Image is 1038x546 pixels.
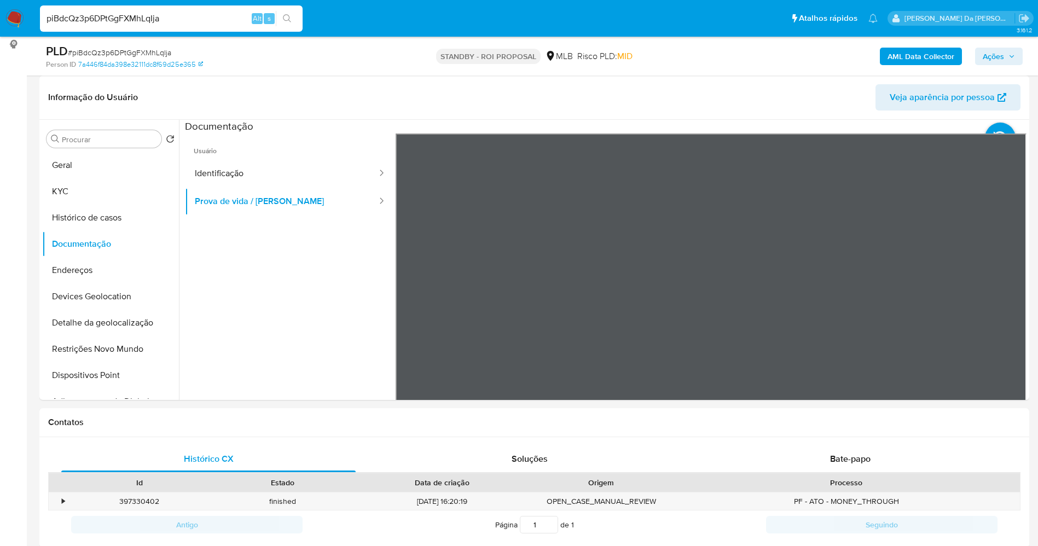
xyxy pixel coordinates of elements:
button: Devices Geolocation [42,283,179,310]
button: Retornar ao pedido padrão [166,135,175,147]
span: Alt [253,13,262,24]
a: Notificações [868,14,878,23]
div: PF - ATO - MONEY_THROUGH [673,492,1020,510]
div: Id [76,477,204,488]
span: Risco PLD: [577,50,633,62]
input: Procurar [62,135,157,144]
button: Histórico de casos [42,205,179,231]
button: Veja aparência por pessoa [875,84,1020,111]
span: Página de [495,516,574,533]
button: Seguindo [766,516,998,533]
div: • [62,496,65,507]
span: Atalhos rápidos [799,13,857,24]
button: Adiantamentos de Dinheiro [42,388,179,415]
button: KYC [42,178,179,205]
div: finished [211,492,355,510]
b: Person ID [46,60,76,69]
div: OPEN_CASE_MANUAL_REVIEW [530,492,673,510]
button: Detalhe da geolocalização [42,310,179,336]
span: Veja aparência por pessoa [890,84,995,111]
button: AML Data Collector [880,48,962,65]
button: Antigo [71,516,303,533]
span: Bate-papo [830,452,871,465]
input: Pesquise usuários ou casos... [40,11,303,26]
b: PLD [46,42,68,60]
div: 397330402 [68,492,211,510]
b: AML Data Collector [888,48,954,65]
h1: Contatos [48,417,1020,428]
span: Soluções [512,452,548,465]
button: Documentação [42,231,179,257]
h1: Informação do Usuário [48,92,138,103]
span: MID [617,50,633,62]
div: [DATE] 16:20:19 [355,492,530,510]
a: 7a446f84da398e32111dc8f69d25e365 [78,60,203,69]
span: # piBdcQz3p6DPtGgFXMhLqIja [68,47,171,58]
span: 1 [571,519,574,530]
button: Restrições Novo Mundo [42,336,179,362]
button: Dispositivos Point [42,362,179,388]
div: Data de criação [362,477,522,488]
div: Origem [537,477,665,488]
div: MLB [545,50,573,62]
span: 3.161.2 [1017,26,1033,34]
div: Estado [219,477,347,488]
button: Endereços [42,257,179,283]
p: STANDBY - ROI PROPOSAL [436,49,541,64]
button: Ações [975,48,1023,65]
span: Histórico CX [184,452,234,465]
span: Ações [983,48,1004,65]
button: Geral [42,152,179,178]
p: patricia.varelo@mercadopago.com.br [904,13,1015,24]
a: Sair [1018,13,1030,24]
button: search-icon [276,11,298,26]
span: s [268,13,271,24]
button: Procurar [51,135,60,143]
div: Processo [681,477,1012,488]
